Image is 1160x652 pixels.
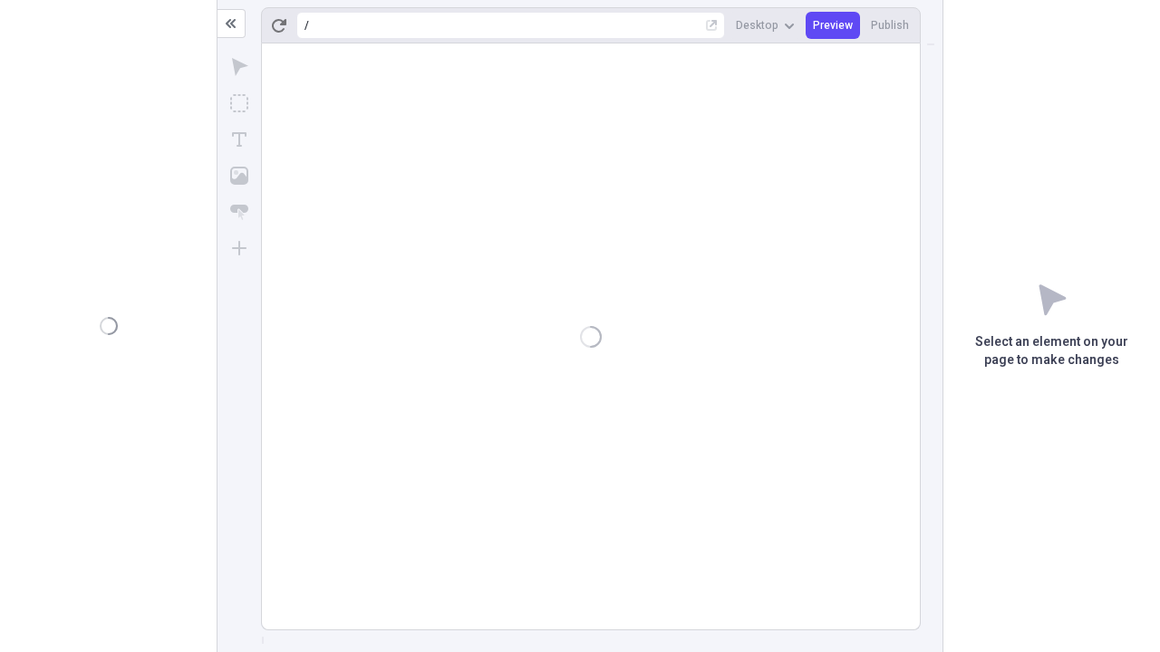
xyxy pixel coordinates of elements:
span: Publish [871,18,909,33]
button: Publish [864,12,916,39]
button: Preview [806,12,860,39]
p: Select an element on your page to make changes [943,333,1160,369]
button: Desktop [729,12,802,39]
span: Desktop [736,18,778,33]
button: Box [223,87,256,120]
div: / [304,18,309,33]
button: Image [223,159,256,192]
button: Button [223,196,256,228]
span: Preview [813,18,853,33]
button: Text [223,123,256,156]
